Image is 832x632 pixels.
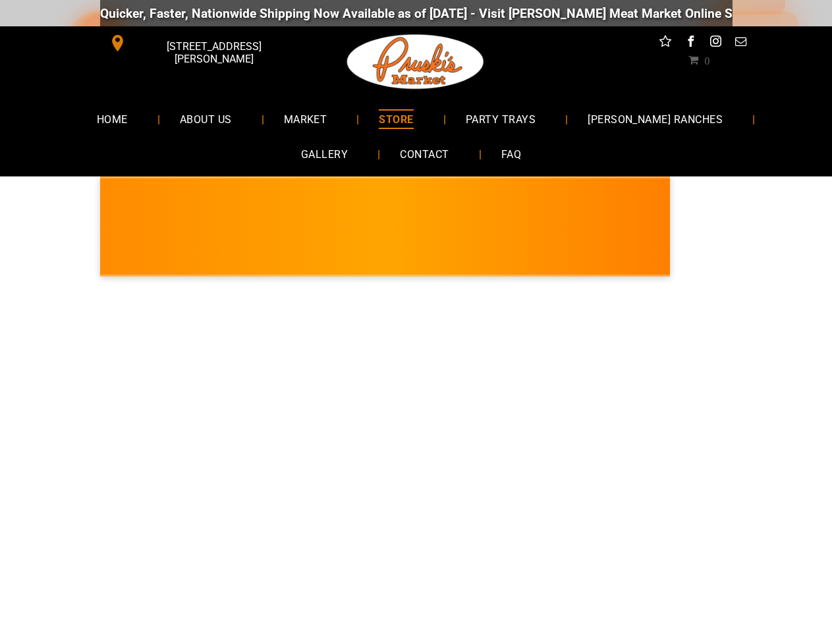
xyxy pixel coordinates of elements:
[704,55,709,65] span: 0
[100,33,302,53] a: [STREET_ADDRESS][PERSON_NAME]
[446,101,555,136] a: PARTY TRAYS
[77,101,148,136] a: HOME
[128,34,298,72] span: [STREET_ADDRESS][PERSON_NAME]
[264,101,347,136] a: MARKET
[160,101,252,136] a: ABOUT US
[345,26,487,97] img: Pruski-s+Market+HQ+Logo2-1920w.png
[281,137,368,172] a: GALLERY
[359,101,433,136] a: STORE
[732,33,749,53] a: email
[657,33,674,53] a: Social network
[707,33,724,53] a: instagram
[568,101,742,136] a: [PERSON_NAME] RANCHES
[682,33,699,53] a: facebook
[482,137,541,172] a: FAQ
[380,137,468,172] a: CONTACT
